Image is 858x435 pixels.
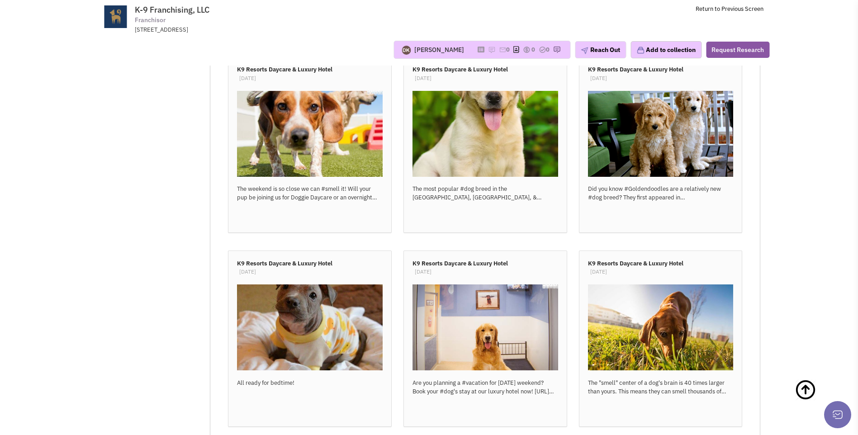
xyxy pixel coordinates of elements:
[588,91,734,177] img: F80T2X2kTEWuJCtS19dUXQ.jpg
[412,66,508,73] b: K9 Resorts Daycare & Luxury Hotel
[588,284,734,370] img: ryIZ4KOWfEO9KJox2CZCLg.jpg
[237,75,256,81] span: [DATE]
[237,185,377,218] span: The weekend is so close we can #smell it! Will your pup be joining us for Doggie Daycare or an ov...
[237,268,256,275] span: [DATE]
[588,268,607,275] span: [DATE]
[575,41,626,58] button: Reach Out
[531,46,535,53] span: 0
[412,284,558,370] img: S9sanSPwtku0TCV6cJ7Whg.jpg
[506,46,510,53] span: 0
[546,46,550,53] span: 0
[237,260,332,267] b: K9 Resorts Daycare & Luxury Hotel
[553,46,560,53] img: research-icon.png
[488,46,495,53] img: icon-note.png
[588,260,683,267] b: K9 Resorts Daycare & Luxury Hotel
[636,46,645,54] img: icon-collection-lavender.png
[412,260,508,267] b: K9 Resorts Daycare & Luxury Hotel
[706,42,769,58] button: Request Research
[412,75,431,81] span: [DATE]
[523,46,530,53] img: icon-dealamount.png
[581,47,588,54] img: plane.png
[237,379,383,388] div: All ready for bedtime!
[588,66,683,73] b: K9 Resorts Daycare & Luxury Hotel
[795,370,840,429] a: Back To Top
[237,284,383,370] img: qvR48SmcvEexU3J1wS-Scg.jpg
[412,379,554,420] span: Are you planning a #vacation for Labor Day weekend? Book your #dog's stay at our luxury hotel now...
[539,46,546,53] img: TaskCount.png
[696,5,763,13] a: Return to Previous Screen
[588,75,607,81] span: [DATE]
[412,91,558,177] img: YILji0WxjU6zsy9wuMRqcA.jpg
[630,41,702,58] button: Add to collection
[135,5,209,15] span: K-9 Franchising, LLC
[237,66,332,73] b: K9 Resorts Daycare & Luxury Hotel
[412,268,431,275] span: [DATE]
[237,91,383,177] img: 1DY6TIDwaUSlaURoPBridg.jpg
[588,379,726,403] span: The "smell" center of a dog's brain is 40 times larger than yours. This means they can smell thou...
[412,185,547,226] span: The most popular #dog breed in the United States, Canada, & Great Britain is the Labrador retriev...
[588,185,730,235] span: Did you know #Goldendoodles are a relatively new #dog breed? They first appeared in North America...
[414,45,464,54] div: [PERSON_NAME]
[499,46,506,53] img: icon-email-active-16.png
[135,26,371,34] div: [STREET_ADDRESS]
[135,15,166,25] span: Franchisor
